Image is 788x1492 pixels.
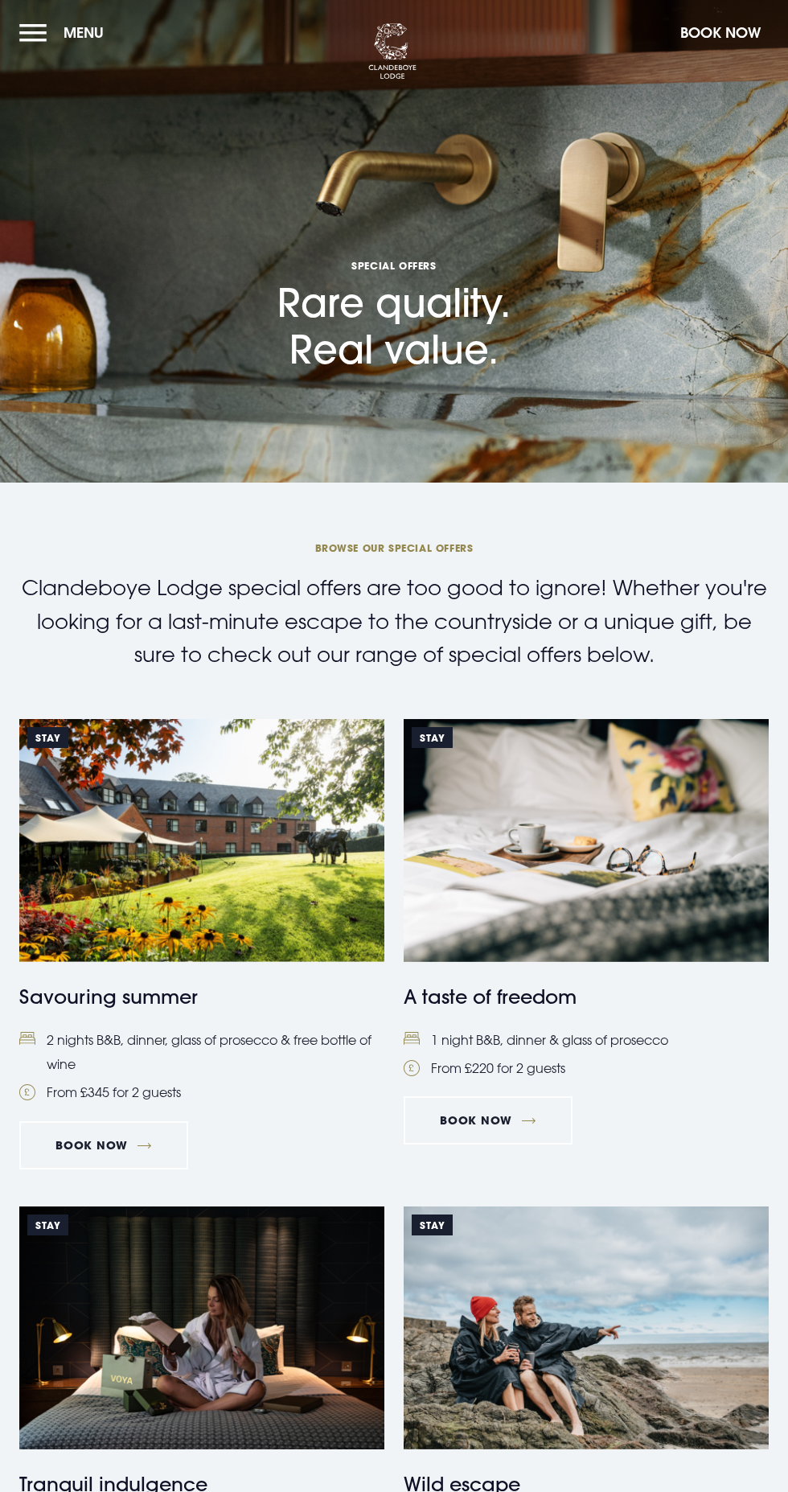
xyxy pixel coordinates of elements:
h4: Savouring summer [19,982,384,1011]
img: Clandeboye Lodge [368,23,417,80]
img: Pound Coin [404,1060,420,1076]
img: Pound Coin [19,1084,35,1100]
img: https://clandeboyelodge.s3-assets.com/offer-thumbnails/Savouring-Summer.png [19,719,384,962]
img: https://clandeboyelodge.s3-assets.com/offer-thumbnails/wild-escape-special-offer.png [404,1206,769,1449]
a: STAY https://clandeboyelodge.s3-assets.com/offer-thumbnails/Savouring-Summer.png Savouring summer... [19,719,384,1105]
li: 1 night B&B, dinner & glass of prosecco [404,1028,769,1052]
h1: Rare quality. Real value. [277,78,511,373]
span: BROWSE OUR SPECIAL OFFERS [19,541,769,554]
span: STAY [412,1215,453,1235]
li: From £220 for 2 guests [404,1056,769,1080]
span: Menu [64,23,104,42]
a: Book Now [19,1121,188,1169]
span: STAY [27,727,68,748]
img: Bed [19,1032,35,1046]
a: Book Now [404,1096,573,1145]
img: A woman opening a gift box of VOYA spa products [19,1206,384,1449]
span: Special Offers [277,259,511,272]
span: Stay [412,727,453,748]
button: Book Now [672,15,769,50]
button: Menu [19,15,112,50]
img: Bed [404,1032,420,1046]
a: Stay https://clandeboyelodge.s3-assets.com/offer-thumbnails/taste-of-freedom-special-offers-2025.... [404,719,769,1081]
img: https://clandeboyelodge.s3-assets.com/offer-thumbnails/taste-of-freedom-special-offers-2025.png [404,719,769,962]
li: 2 nights B&B, dinner, glass of prosecco & free bottle of wine [19,1028,384,1077]
p: Clandeboye Lodge special offers are too good to ignore! Whether you're looking for a last-minute ... [19,571,769,672]
li: From £345 for 2 guests [19,1080,384,1104]
h4: A taste of freedom [404,982,769,1011]
span: Stay [27,1215,68,1235]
